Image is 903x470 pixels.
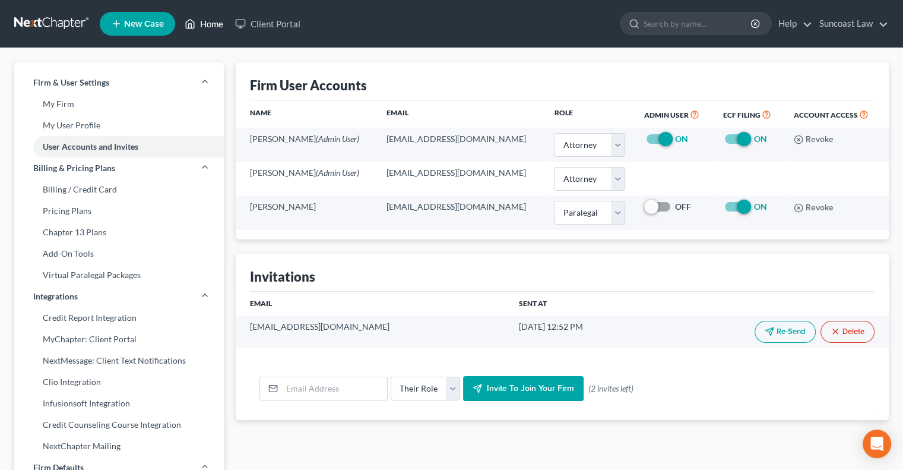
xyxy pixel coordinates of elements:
th: Email [236,292,509,316]
span: ECF Filing [723,111,760,119]
span: (Admin User) [316,134,359,144]
th: Email [377,100,545,128]
th: Name [236,100,376,128]
td: [DATE] 12:52 PM [509,316,648,348]
a: Chapter 13 Plans [14,222,224,243]
span: Invite to join your firm [487,383,574,393]
a: NextMessage: Client Text Notifications [14,350,224,371]
span: Account Access [794,111,858,119]
input: Email Address [282,377,387,400]
a: MyChapter: Client Portal [14,329,224,350]
a: Credit Report Integration [14,307,224,329]
td: [PERSON_NAME] [236,128,376,162]
td: [EMAIL_ADDRESS][DOMAIN_NAME] [377,162,545,195]
a: NextChapter Mailing [14,436,224,457]
span: New Case [124,20,164,29]
a: My Firm [14,93,224,115]
span: Admin User [644,111,689,119]
a: Virtual Paralegal Packages [14,264,224,286]
span: Billing & Pricing Plans [33,162,115,174]
a: User Accounts and Invites [14,136,224,157]
span: (Admin User) [316,168,359,178]
div: Open Intercom Messenger [863,430,891,458]
div: Invitations [250,268,315,285]
td: [EMAIL_ADDRESS][DOMAIN_NAME] [377,128,545,162]
strong: ON [753,201,766,212]
a: Billing & Pricing Plans [14,157,224,179]
span: Firm & User Settings [33,77,109,89]
a: Infusionsoft Integration [14,393,224,414]
a: Help [772,13,812,34]
a: Clio Integration [14,371,224,393]
a: Integrations [14,286,224,307]
td: [EMAIL_ADDRESS][DOMAIN_NAME] [377,195,545,229]
td: [PERSON_NAME] [236,195,376,229]
a: Credit Counseling Course Integration [14,414,224,436]
button: Re-Send [755,321,816,343]
td: [EMAIL_ADDRESS][DOMAIN_NAME] [236,316,509,348]
button: Invite to join your firm [463,376,584,401]
button: Revoke [794,135,834,144]
a: Home [179,13,229,34]
a: Add-On Tools [14,243,224,264]
td: [PERSON_NAME] [236,162,376,195]
a: Suncoast Law [813,13,888,34]
strong: OFF [675,201,691,212]
th: Sent At [509,292,648,316]
a: Firm & User Settings [14,72,224,93]
button: Delete [820,321,875,343]
strong: ON [753,134,766,144]
span: Integrations [33,291,78,302]
a: Billing / Credit Card [14,179,224,200]
a: Pricing Plans [14,200,224,222]
a: Client Portal [229,13,306,34]
span: (2 invites left) [588,383,633,395]
th: Role [544,100,635,128]
strong: ON [675,134,688,144]
input: Search by name... [644,12,752,34]
button: Revoke [794,203,834,213]
a: My User Profile [14,115,224,136]
div: Firm User Accounts [250,77,367,94]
